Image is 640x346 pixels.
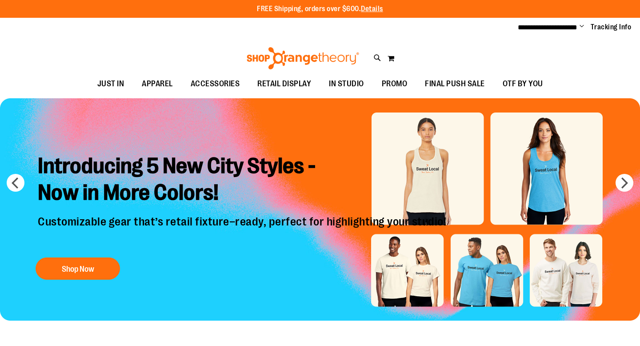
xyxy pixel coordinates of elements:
[425,74,485,94] span: FINAL PUSH SALE
[361,5,383,13] a: Details
[245,47,360,69] img: Shop Orangetheory
[31,146,455,284] a: Introducing 5 New City Styles -Now in More Colors! Customizable gear that’s retail fixture–ready,...
[580,23,584,32] button: Account menu
[88,74,133,94] a: JUST IN
[494,74,552,94] a: OTF BY YOU
[616,174,633,192] button: next
[36,257,120,280] button: Shop Now
[382,74,408,94] span: PROMO
[257,4,383,14] p: FREE Shipping, orders over $600.
[7,174,24,192] button: prev
[133,74,182,94] a: APPAREL
[182,74,249,94] a: ACCESSORIES
[191,74,240,94] span: ACCESSORIES
[329,74,364,94] span: IN STUDIO
[257,74,311,94] span: RETAIL DISPLAY
[31,215,455,249] p: Customizable gear that’s retail fixture–ready, perfect for highlighting your studio!
[142,74,173,94] span: APPAREL
[248,74,320,94] a: RETAIL DISPLAY
[31,146,455,215] h2: Introducing 5 New City Styles - Now in More Colors!
[320,74,373,94] a: IN STUDIO
[591,22,632,32] a: Tracking Info
[97,74,124,94] span: JUST IN
[503,74,543,94] span: OTF BY YOU
[416,74,494,94] a: FINAL PUSH SALE
[373,74,416,94] a: PROMO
